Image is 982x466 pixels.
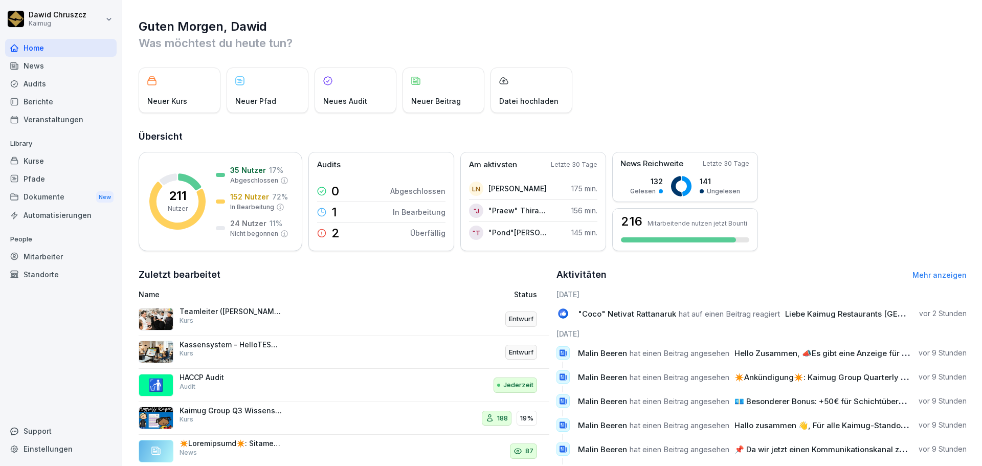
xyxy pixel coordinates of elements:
[469,226,483,240] div: "T
[331,185,339,197] p: 0
[5,57,117,75] a: News
[509,314,533,324] p: Entwurf
[571,227,597,238] p: 145 min.
[180,340,282,349] p: Kassensystem - HelloTESS ([PERSON_NAME])
[469,159,517,171] p: Am aktivsten
[393,207,445,217] p: In Bearbeitung
[139,268,549,282] h2: Zuletzt bearbeitet
[168,204,188,213] p: Nutzer
[148,376,164,394] p: 🚮
[96,191,114,203] div: New
[5,93,117,110] a: Berichte
[556,289,967,300] h6: [DATE]
[139,308,173,330] img: pytyph5pk76tu4q1kwztnixg.png
[317,159,341,171] p: Audits
[551,160,597,169] p: Letzte 30 Tage
[497,413,508,424] p: 188
[630,396,729,406] span: hat einen Beitrag angesehen
[5,248,117,265] a: Mitarbeiter
[5,265,117,283] div: Standorte
[503,380,533,390] p: Jederzeit
[230,165,266,175] p: 35 Nutzer
[180,307,282,316] p: Teamleiter ([PERSON_NAME])
[230,176,278,185] p: Abgeschlossen
[180,373,282,382] p: HACCP Audit
[139,402,549,435] a: Kaimug Group Q3 Wissens-CheckKurs18819%
[621,215,642,228] h3: 216
[679,309,780,319] span: hat auf einen Beitrag reagiert
[700,176,740,187] p: 141
[180,349,193,358] p: Kurs
[578,396,627,406] span: Malin Beeren
[919,444,967,454] p: vor 9 Stunden
[5,110,117,128] a: Veranstaltungen
[499,96,559,106] p: Datei hochladen
[919,396,967,406] p: vor 9 Stunden
[5,231,117,248] p: People
[235,96,276,106] p: Neuer Pfad
[5,39,117,57] a: Home
[556,268,607,282] h2: Aktivitäten
[180,448,197,457] p: News
[323,96,367,106] p: Neues Audit
[630,187,656,196] p: Gelesen
[630,176,663,187] p: 132
[331,206,337,218] p: 1
[630,445,729,454] span: hat einen Beitrag angesehen
[5,75,117,93] a: Audits
[29,11,86,19] p: Dawid Chruszcz
[270,218,282,229] p: 11 %
[630,420,729,430] span: hat einen Beitrag angesehen
[139,336,549,369] a: Kassensystem - HelloTESS ([PERSON_NAME])KursEntwurf
[230,191,269,202] p: 152 Nutzer
[509,347,533,358] p: Entwurf
[5,440,117,458] a: Einstellungen
[703,159,749,168] p: Letzte 30 Tage
[578,445,627,454] span: Malin Beeren
[571,205,597,216] p: 156 min.
[919,420,967,430] p: vor 9 Stunden
[331,227,340,239] p: 2
[390,186,445,196] p: Abgeschlossen
[169,190,187,202] p: 211
[5,422,117,440] div: Support
[630,372,729,382] span: hat einen Beitrag angesehen
[469,182,483,196] div: LN
[707,187,740,196] p: Ungelesen
[139,129,967,144] h2: Übersicht
[139,341,173,363] img: k4tsflh0pn5eas51klv85bn1.png
[230,218,266,229] p: 24 Nutzer
[5,188,117,207] div: Dokumente
[5,206,117,224] a: Automatisierungen
[411,96,461,106] p: Neuer Beitrag
[180,415,193,424] p: Kurs
[578,372,627,382] span: Malin Beeren
[180,382,195,391] p: Audit
[488,205,547,216] p: "Praew" Thirakarn Jumpadang
[269,165,283,175] p: 17 %
[5,170,117,188] a: Pfade
[488,183,547,194] p: [PERSON_NAME]
[648,219,747,227] p: Mitarbeitende nutzen jetzt Bounti
[578,309,676,319] span: "Coco" Netivat Rattanaruk
[139,289,396,300] p: Name
[520,413,533,424] p: 19%
[578,348,627,358] span: Malin Beeren
[410,228,445,238] p: Überfällig
[230,203,274,212] p: In Bearbeitung
[139,18,967,35] h1: Guten Morgen, Dawid
[919,372,967,382] p: vor 9 Stunden
[514,289,537,300] p: Status
[230,229,278,238] p: Nicht begonnen
[488,227,547,238] p: "Pond"[PERSON_NAME]
[525,446,533,456] p: 87
[5,152,117,170] a: Kurse
[180,316,193,325] p: Kurs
